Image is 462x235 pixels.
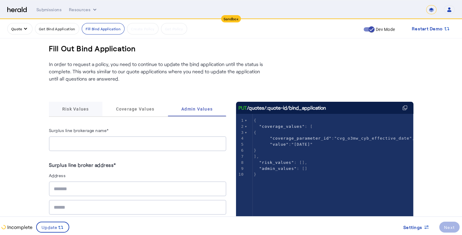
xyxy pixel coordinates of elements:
div: Submissions [36,7,62,13]
button: Restart Demo [407,23,455,34]
label: Dev Mode [375,26,395,32]
div: 9 [236,166,245,172]
span: "risk_values" [259,160,294,165]
label: Address [49,173,66,178]
div: 7 [236,154,245,160]
span: "[DATE]" [291,142,313,147]
span: Risk Values [62,107,89,111]
span: : [254,142,313,147]
span: Admin Values [181,107,213,111]
button: Get Policy [161,23,187,35]
span: "coverage_parameter_id" [270,136,331,141]
span: "admin_values" [259,166,297,171]
span: { [254,130,257,135]
h3: Fill Out Bind Application [49,44,136,53]
div: 1 [236,117,245,124]
span: ], [254,154,259,159]
div: /quotes/:quote-id/bind_application [238,104,326,111]
span: Settings [403,224,422,230]
span: "coverage_values" [259,124,305,129]
button: Fill Bind Application [82,23,125,35]
span: Coverage Values [116,107,154,111]
p: In order to request a policy, you need to continue to update the bind application until the statu... [49,57,268,82]
span: : [ [254,124,313,129]
div: 4 [236,135,245,141]
button: Settings [399,222,434,233]
div: 3 [236,130,245,136]
span: } [254,148,257,153]
div: 2 [236,124,245,130]
img: Herald Logo [7,7,27,13]
span: : [] [254,166,308,171]
button: Resources dropdown menu [69,7,98,13]
span: "value" [270,142,289,147]
span: Update [42,224,58,230]
div: Sandbox [221,15,241,22]
span: { [254,118,257,123]
span: : , [254,136,415,141]
button: Update [36,222,69,233]
span: "cvg_o3mw_cyb_effective_date" [334,136,412,141]
span: Restart Demo [412,25,443,32]
div: 5 [236,141,245,147]
p: Incomplete [6,223,33,231]
label: Surplus line brokerage name* [49,128,109,133]
button: quote dropdown menu [7,23,33,35]
button: Create Policy [127,23,159,35]
label: Surplus line broker address* [49,162,116,168]
div: 10 [236,171,245,177]
span: } [254,172,257,177]
div: 8 [236,160,245,166]
button: Get Bind Application [35,23,79,35]
div: 6 [236,147,245,154]
span: PUT [238,104,247,111]
span: : [], [254,160,308,165]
